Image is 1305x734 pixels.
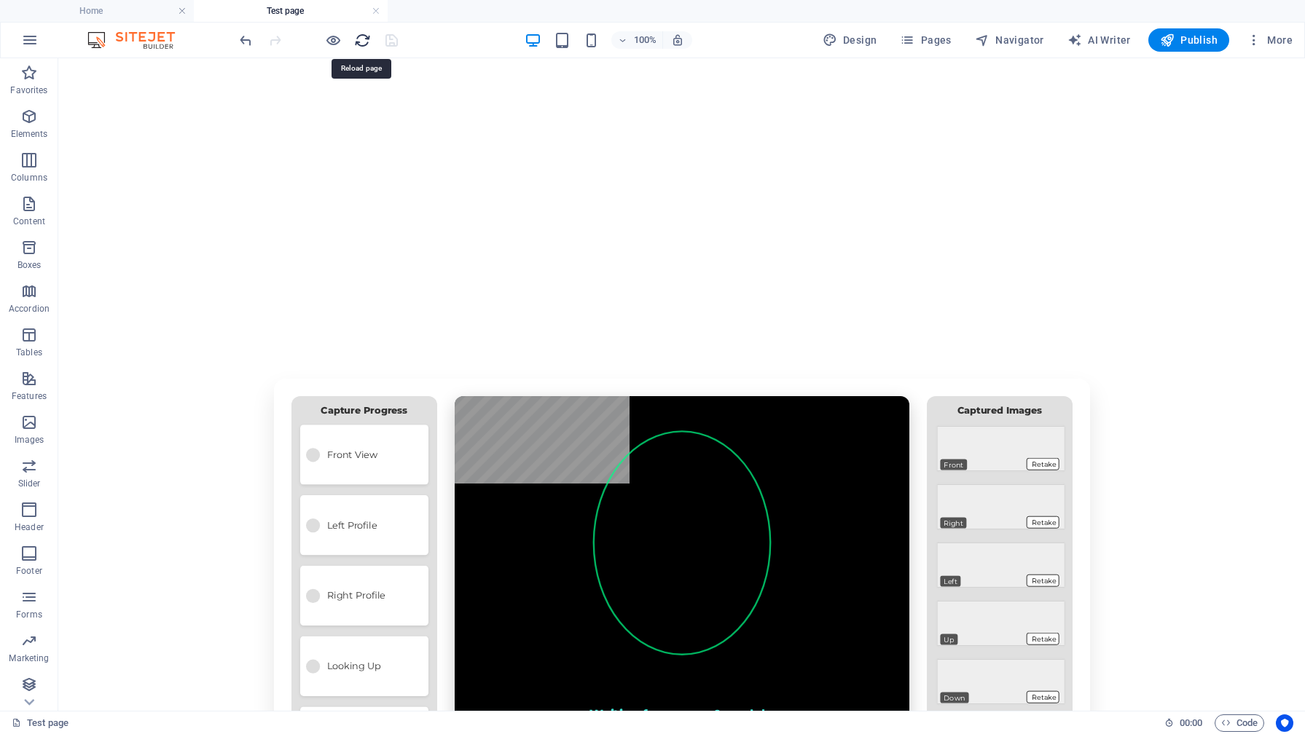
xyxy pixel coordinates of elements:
h4: Test page [194,3,388,19]
span: Code [1221,714,1258,732]
span: Pages [900,33,951,47]
p: Elements [11,128,48,140]
button: Design [817,28,883,52]
i: On resize automatically adjust zoom level to fit chosen device. [671,33,684,47]
p: Columns [11,172,47,183]
div: Design (Ctrl+Alt+Y) [817,28,883,52]
button: More [1241,28,1298,52]
p: Slider [18,478,41,489]
button: 100% [611,31,663,49]
p: Boxes [17,259,42,271]
a: Click to cancel selection. Double-click to open Pages [12,714,68,732]
span: Publish [1160,33,1218,47]
button: Code [1215,714,1264,732]
button: reload [353,31,371,49]
button: Pages [894,28,957,52]
p: Footer [16,565,42,577]
span: Design [823,33,877,47]
img: Editor Logo [84,31,193,49]
p: Tables [16,347,42,358]
p: Favorites [10,84,47,96]
span: Navigator [975,33,1044,47]
p: Header [15,521,44,533]
button: undo [237,31,254,49]
button: AI Writer [1062,28,1137,52]
span: More [1247,33,1293,47]
p: Features [12,390,47,402]
span: AI Writer [1067,33,1131,47]
h6: Session time [1164,714,1203,732]
span: 00 00 [1180,714,1202,732]
i: Undo: Change HTML (Ctrl+Z) [238,32,254,49]
p: Accordion [9,303,50,315]
p: Marketing [9,652,49,664]
p: Forms [16,609,42,620]
h6: 100% [633,31,657,49]
button: Usercentrics [1276,714,1293,732]
button: Navigator [969,28,1050,52]
p: Content [13,216,45,227]
span: : [1190,717,1192,728]
p: Images [15,434,44,446]
button: Publish [1148,28,1229,52]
